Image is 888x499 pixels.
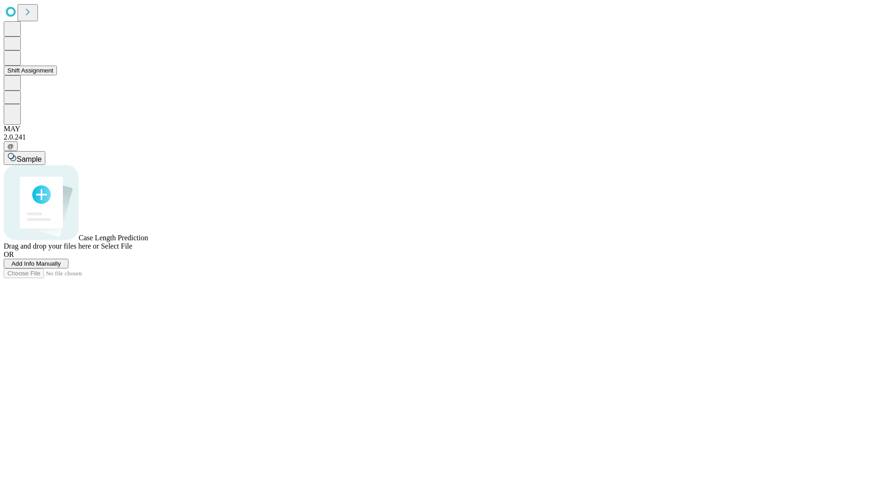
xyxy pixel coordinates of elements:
[4,141,18,151] button: @
[17,155,42,163] span: Sample
[7,143,14,150] span: @
[4,259,68,268] button: Add Info Manually
[4,242,99,250] span: Drag and drop your files here or
[79,234,148,242] span: Case Length Prediction
[12,260,61,267] span: Add Info Manually
[4,133,884,141] div: 2.0.241
[4,66,57,75] button: Shift Assignment
[4,151,45,165] button: Sample
[4,125,884,133] div: MAY
[4,250,14,258] span: OR
[101,242,132,250] span: Select File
